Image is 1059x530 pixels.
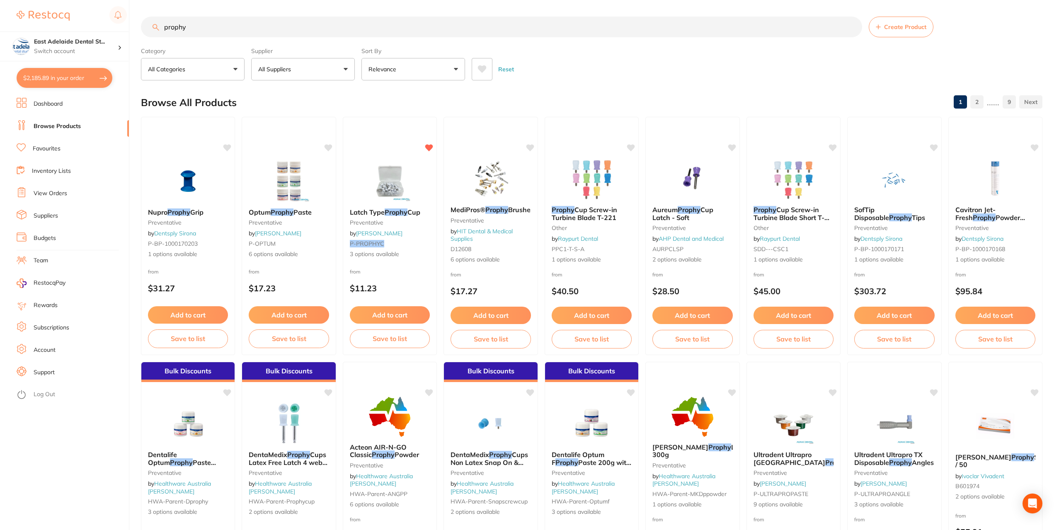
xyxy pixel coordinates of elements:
[249,469,329,476] small: Preventative
[860,480,907,487] a: [PERSON_NAME]
[161,160,215,202] img: Nupro Prophy Grip
[652,462,732,469] small: Preventative
[350,208,385,216] span: Latch Type
[854,225,934,231] small: preventative
[652,307,732,324] button: Add to cart
[148,219,228,226] small: preventative
[148,65,189,73] p: All Categories
[361,47,465,55] label: Sort By
[854,307,934,324] button: Add to cart
[249,208,271,216] span: Optum
[955,472,1004,480] span: by
[249,219,329,226] small: preventative
[350,443,430,459] b: Acteon AIR-N-GO Classic Prophy Powder
[17,6,70,25] a: Restocq Logo
[558,235,598,242] a: Raypurt Dental
[955,206,996,221] span: Cavitron Jet-Fresh
[652,501,732,509] span: 1 options available
[148,208,228,216] b: Nupro Prophy Grip
[754,501,834,509] span: 9 options available
[552,480,615,495] span: by
[385,208,407,216] em: Prophy
[148,250,228,259] span: 1 options available
[350,443,407,459] span: Acteon AIR-N-GO Classic
[552,271,562,278] span: from
[552,225,632,231] small: other
[565,403,618,444] img: Dentalife Optum F Prophy Paste 200g with Fluoride
[854,451,934,466] b: Ultradent Ultrapro TX Disposable Prophy Angles
[652,472,715,487] a: Healthware Australia [PERSON_NAME]
[868,158,921,199] img: SofTip Disposable Prophy Tips
[552,235,598,242] span: by
[350,472,413,487] span: by
[652,330,732,348] button: Save to list
[485,206,508,214] em: Prophy
[754,206,829,229] span: Cup Screw-in Turbine Blade Short T-S221
[361,58,465,80] button: Relevance
[451,286,531,296] p: $17.27
[34,38,118,46] h4: East Adelaide Dental Studio
[854,286,934,296] p: $303.72
[372,450,395,459] em: Prophy
[968,158,1022,199] img: Cavitron Jet-Fresh Prophy Powder with Aluminium Trihydroxide - Sodium Free
[854,330,934,348] button: Save to list
[854,480,907,487] span: by
[552,451,632,466] b: Dentalife Optum F Prophy Paste 200g with Fluoride
[34,279,65,287] span: RestocqPay
[678,206,700,214] em: Prophy
[659,235,724,242] a: AHP Dental and Medical
[970,94,984,110] a: 2
[869,17,933,37] button: Create Product
[148,283,228,293] p: $31.27
[760,235,800,242] a: Raypurt Dental
[955,513,966,519] span: from
[854,469,934,476] small: preventative
[854,490,910,498] span: P-ULTRAPROANGLE
[754,307,834,324] button: Add to cart
[262,160,316,202] img: Optum Prophy Paste
[190,208,204,216] span: Grip
[955,256,1035,264] span: 1 options available
[242,362,335,382] div: Bulk Discounts
[363,160,417,202] img: Latch Type Prophy Cup
[868,403,921,444] img: Ultradent Ultrapro TX Disposable Prophy Angles
[545,362,638,382] div: Bulk Discounts
[17,68,112,88] button: $2,185.89 in your order
[34,47,118,56] p: Switch account
[552,206,574,214] em: Prophy
[854,256,934,264] span: 1 options available
[955,271,966,278] span: from
[451,498,528,505] span: HWA-parent-snapscrewcup
[825,458,848,467] em: Prophy
[968,405,1022,447] img: Meisinger Prophy Strips / 50
[148,240,198,247] span: P-BP-1000170203
[141,17,862,37] input: Search Products
[754,330,834,348] button: Save to list
[854,245,904,253] span: P-BP-1000170171
[496,58,516,80] button: Reset
[854,516,865,523] span: from
[884,24,926,30] span: Create Product
[754,245,788,253] span: SDD---CSC1
[854,206,889,221] span: SofTip Disposable
[13,38,29,55] img: East Adelaide Dental Studio
[464,403,518,444] img: DentaMedix Prophy Cups Non Latex Snap On & Screw In - 100/Pack
[955,453,1011,461] span: [PERSON_NAME]
[350,462,430,469] small: Preventative
[652,206,732,221] b: Aureum Prophy Cup Latch - Soft
[708,443,731,451] em: Prophy
[489,450,512,459] em: Prophy
[249,450,287,459] span: DentaMedix
[34,346,56,354] a: Account
[287,450,310,459] em: Prophy
[34,234,56,242] a: Budgets
[889,458,912,467] em: Prophy
[451,256,531,264] span: 6 options available
[552,307,632,324] button: Add to cart
[652,245,683,253] span: AURPCLSP
[154,230,196,237] a: Dentsply Sirona
[912,458,934,467] span: Angles
[451,480,514,495] a: Healthware Australia [PERSON_NAME]
[1003,94,1016,110] a: 9
[350,329,430,348] button: Save to list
